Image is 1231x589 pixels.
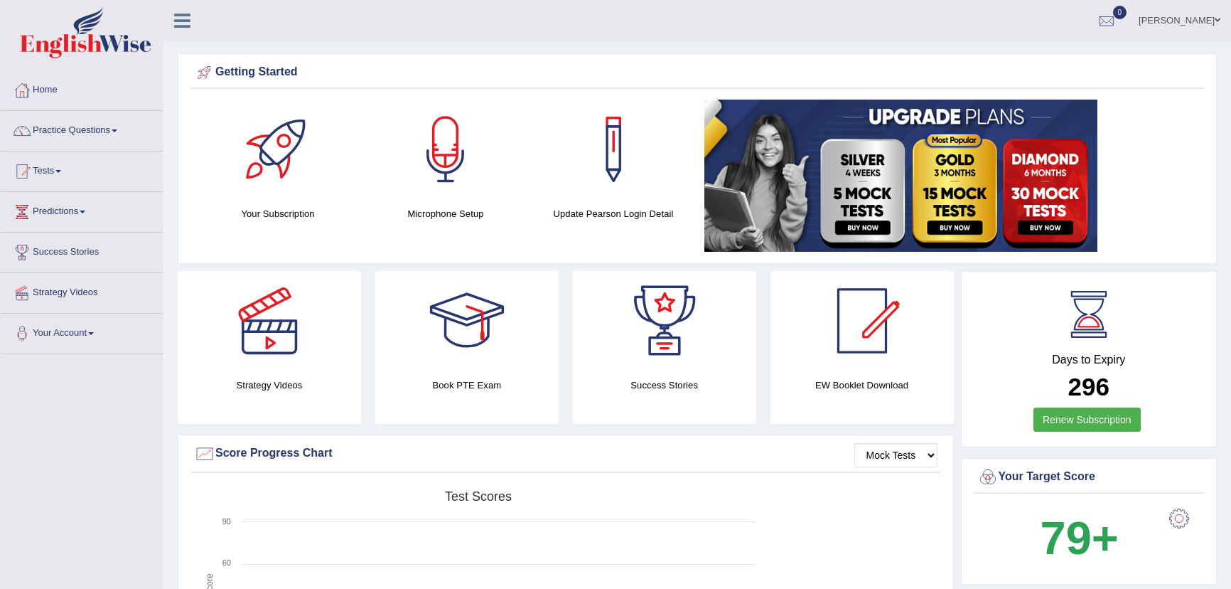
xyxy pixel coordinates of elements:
h4: Update Pearson Login Detail [537,206,690,221]
a: Success Stories [1,233,163,268]
h4: Microphone Setup [369,206,522,221]
b: 296 [1068,373,1109,400]
img: small5.jpg [704,100,1097,252]
h4: Strategy Videos [178,378,361,393]
b: 79+ [1041,512,1119,564]
span: 0 [1113,6,1127,19]
div: Your Target Score [977,467,1201,488]
a: Practice Questions [1,111,163,147]
h4: Book PTE Exam [375,378,559,393]
a: Renew Subscription [1033,408,1141,432]
h4: Success Stories [573,378,756,393]
a: Predictions [1,192,163,228]
a: Your Account [1,314,163,349]
tspan: Test scores [445,489,512,504]
a: Home [1,70,163,106]
a: Tests [1,152,163,187]
h4: Your Subscription [201,206,355,221]
h4: Days to Expiry [977,354,1201,366]
a: Strategy Videos [1,273,163,309]
text: 60 [222,558,231,567]
div: Score Progress Chart [194,443,937,465]
h4: EW Booklet Download [770,378,954,393]
text: 90 [222,517,231,526]
div: Getting Started [194,62,1200,83]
